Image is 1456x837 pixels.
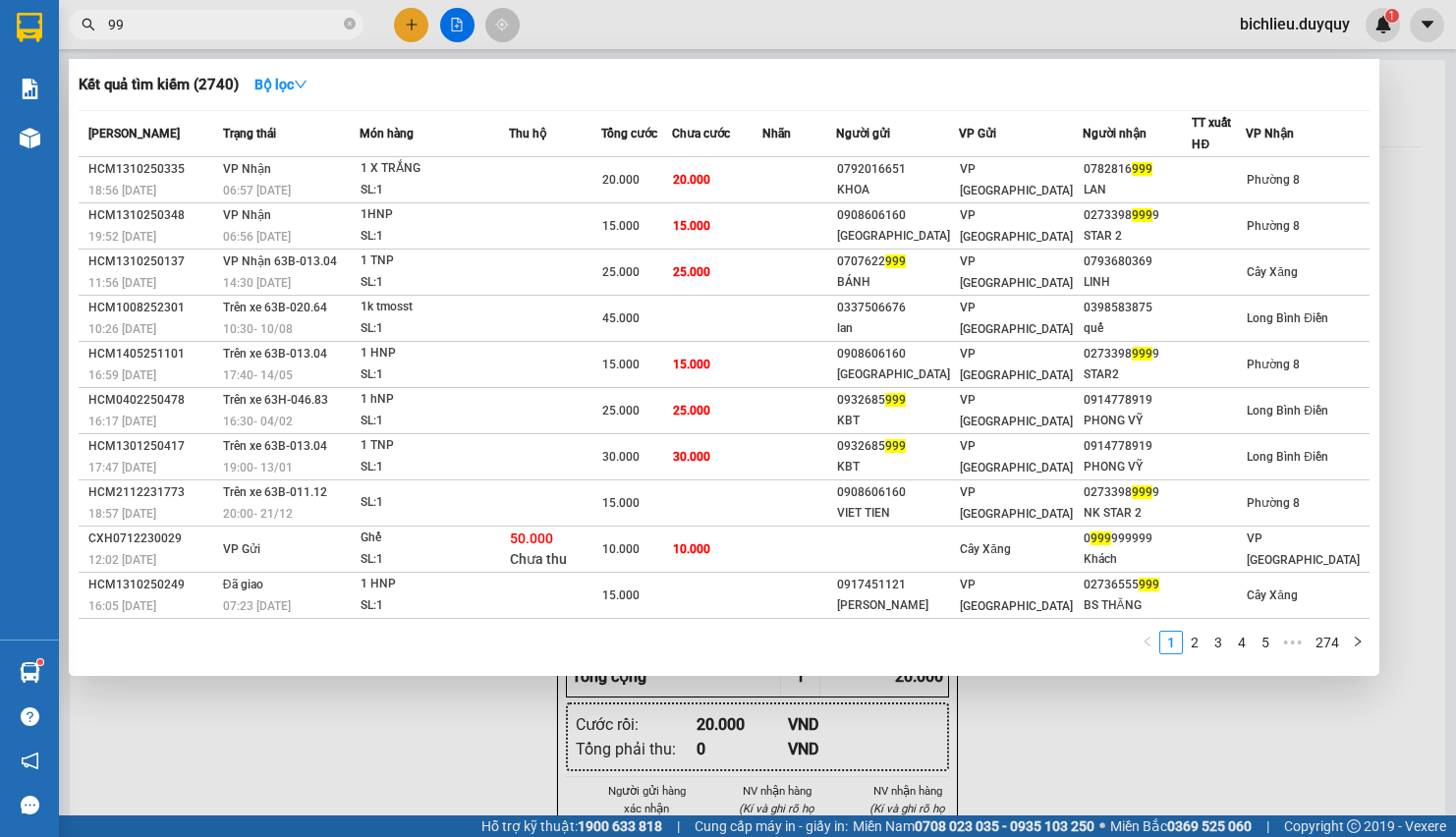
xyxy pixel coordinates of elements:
[20,662,40,683] img: warehouse-icon
[1247,358,1300,371] span: Phường 8
[1084,205,1192,226] div: 0273398 9
[1139,578,1159,591] span: 999
[88,390,217,411] div: HCM0402250478
[1084,436,1192,457] div: 0914778919
[1132,485,1152,499] span: 999
[602,496,640,510] span: 15.000
[837,436,958,457] div: 0932685
[88,298,217,318] div: HCM1008252301
[1277,631,1309,654] li: Next 5 Pages
[223,208,271,222] span: VP Nhận
[1309,631,1346,654] li: 274
[837,159,958,180] div: 0792016651
[361,389,508,411] div: 1 hNP
[1192,116,1231,151] span: TT xuất HĐ
[1183,631,1206,654] li: 2
[1247,531,1360,567] span: VP [GEOGRAPHIC_DATA]
[837,298,958,318] div: 0337506676
[1132,208,1152,222] span: 999
[223,439,327,453] span: Trên xe 63B-013.04
[361,528,508,549] div: Ghế
[1084,529,1192,549] div: 0 999999
[360,127,414,140] span: Món hàng
[960,254,1073,290] span: VP [GEOGRAPHIC_DATA]
[1231,632,1253,653] a: 4
[188,64,387,87] div: TRANG
[361,457,508,478] div: SL: 1
[1247,219,1300,233] span: Phường 8
[1352,636,1364,647] span: right
[837,226,958,247] div: [GEOGRAPHIC_DATA]
[361,204,508,226] div: 1HNP
[88,368,156,382] span: 16:59 [DATE]
[959,127,996,140] span: VP Gửi
[20,128,40,148] img: warehouse-icon
[673,542,710,556] span: 10.000
[1246,127,1294,140] span: VP Nhận
[223,347,327,361] span: Trên xe 63B-013.04
[17,84,174,112] div: 0583449815
[673,219,710,233] span: 15.000
[223,276,291,290] span: 14:30 [DATE]
[1084,549,1192,570] div: Khách
[254,77,308,92] strong: Bộ lọc
[79,75,239,95] h3: Kết quả tìm kiếm ( 2740 )
[361,435,508,457] div: 1 TNP
[361,272,508,294] div: SL: 1
[361,318,508,340] div: SL: 1
[239,69,323,100] button: Bộ lọcdown
[960,393,1073,428] span: VP [GEOGRAPHIC_DATA]
[1160,632,1182,653] a: 1
[837,251,958,272] div: 0707622
[1247,173,1300,187] span: Phường 8
[361,180,508,201] div: SL: 1
[960,347,1073,382] span: VP [GEOGRAPHIC_DATA]
[510,551,567,567] span: Chưa thu
[88,184,156,197] span: 18:56 [DATE]
[1247,450,1328,464] span: Long Bình Điền
[223,230,291,244] span: 06:56 [DATE]
[15,129,88,149] span: Cước rồi :
[1084,344,1192,364] div: 0273398 9
[361,364,508,386] div: SL: 1
[1084,411,1192,431] div: PHONG VỸ
[1084,251,1192,272] div: 0793680369
[836,127,890,140] span: Người gửi
[1247,265,1298,279] span: Cây Xăng
[223,127,276,140] span: Trạng thái
[1255,632,1276,653] a: 5
[1230,631,1254,654] li: 4
[837,595,958,616] div: [PERSON_NAME]
[1247,496,1300,510] span: Phường 8
[510,530,553,546] span: 50.000
[1254,631,1277,654] li: 5
[960,485,1073,521] span: VP [GEOGRAPHIC_DATA]
[960,301,1073,336] span: VP [GEOGRAPHIC_DATA]
[1132,162,1152,176] span: 999
[509,127,546,140] span: Thu hộ
[602,450,640,464] span: 30.000
[17,17,174,61] div: [PERSON_NAME]
[88,529,217,549] div: CXH0712230029
[344,16,356,34] span: close-circle
[20,79,40,99] img: solution-icon
[1084,272,1192,293] div: LINH
[1142,636,1153,647] span: left
[223,461,293,474] span: 19:00 - 13/01
[673,265,710,279] span: 25.000
[837,482,958,503] div: 0908606160
[88,507,156,521] span: 18:57 [DATE]
[108,14,340,35] input: Tìm tên, số ĐT hoặc mã đơn
[15,127,177,150] div: 20.000
[361,492,508,514] div: SL: 1
[294,78,308,91] span: down
[1247,404,1328,418] span: Long Bình Điền
[1084,575,1192,595] div: 02736555
[88,436,217,457] div: HCM1301250417
[1084,503,1192,524] div: NK STAR 2
[1084,482,1192,503] div: 0273398 9
[885,254,906,268] span: 999
[1084,457,1192,477] div: PHONG VỸ
[602,358,640,371] span: 15.000
[223,393,328,407] span: Trên xe 63H-046.83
